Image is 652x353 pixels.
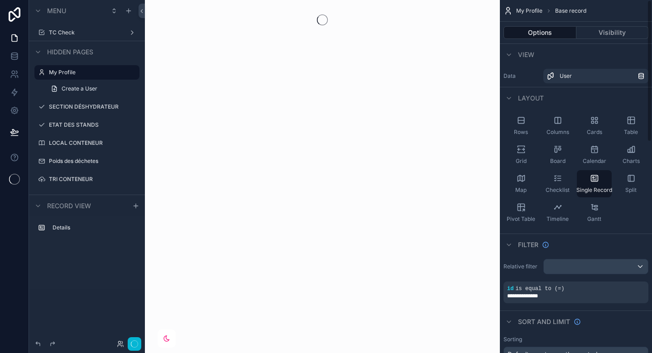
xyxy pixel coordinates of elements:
[576,186,612,194] span: Single Record
[583,157,606,165] span: Calendar
[62,85,97,92] span: Create a User
[518,317,570,326] span: Sort And Limit
[47,48,93,57] span: Hidden pages
[577,170,612,197] button: Single Record
[550,157,566,165] span: Board
[45,81,139,96] a: Create a User
[624,129,638,136] span: Table
[514,129,528,136] span: Rows
[49,139,138,147] label: LOCAL CONTENEUR
[540,170,575,197] button: Checklist
[47,201,91,210] span: Record view
[49,29,125,36] label: TC Check
[503,141,538,168] button: Grid
[547,129,569,136] span: Columns
[587,215,601,223] span: Gantt
[507,215,535,223] span: Pivot Table
[576,26,649,39] button: Visibility
[547,215,569,223] span: Timeline
[503,112,538,139] button: Rows
[49,69,134,76] label: My Profile
[518,240,538,249] span: Filter
[47,6,66,15] span: Menu
[507,286,513,292] span: id
[49,103,138,110] label: SECTION DÉSHYDRATEUR
[577,141,612,168] button: Calendar
[555,7,586,14] span: Base record
[503,170,538,197] button: Map
[546,186,570,194] span: Checklist
[543,69,648,83] a: User
[49,176,138,183] label: TRI CONTENEUR
[614,112,648,139] button: Table
[503,263,540,270] label: Relative filter
[503,336,522,343] label: Sorting
[503,72,540,80] label: Data
[516,7,542,14] span: My Profile
[577,112,612,139] button: Cards
[540,112,575,139] button: Columns
[540,199,575,226] button: Timeline
[515,286,564,292] span: is equal to (=)
[623,157,640,165] span: Charts
[560,72,572,80] span: User
[503,26,576,39] button: Options
[587,129,602,136] span: Cards
[516,157,527,165] span: Grid
[49,121,138,129] label: ETAT DES STANDS
[540,141,575,168] button: Board
[503,199,538,226] button: Pivot Table
[518,50,534,59] span: View
[577,199,612,226] button: Gantt
[515,186,527,194] span: Map
[53,224,136,231] label: Details
[625,186,637,194] span: Split
[29,216,145,244] div: scrollable content
[518,94,544,103] span: Layout
[614,141,648,168] button: Charts
[49,157,138,165] label: Poids des déchetes
[614,170,648,197] button: Split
